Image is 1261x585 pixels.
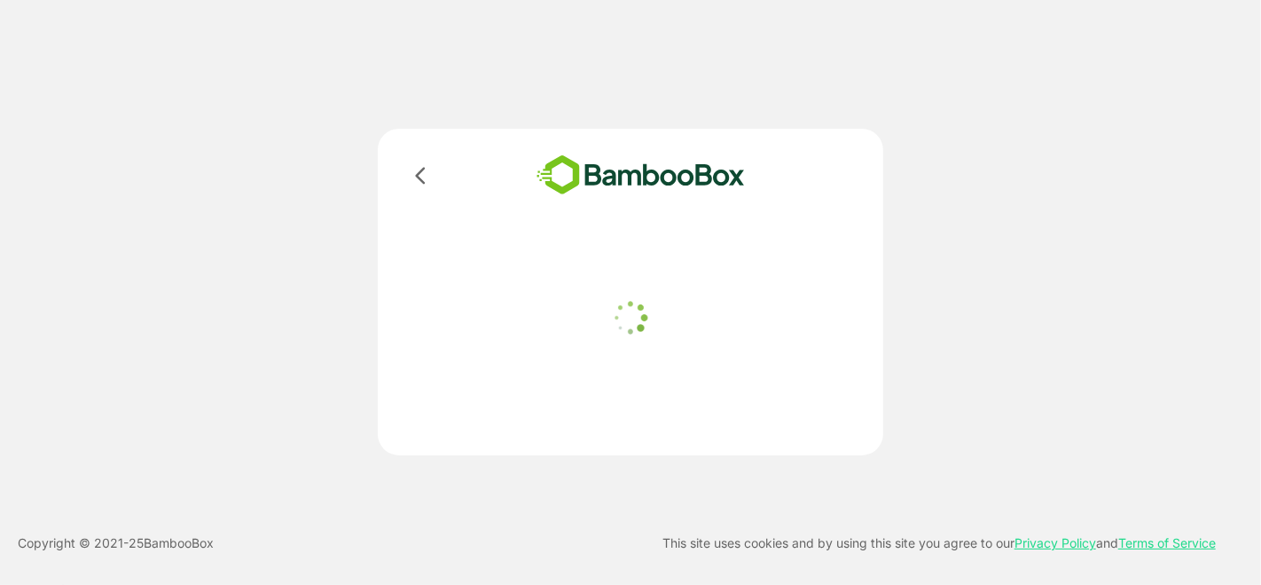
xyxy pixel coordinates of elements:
[18,533,214,554] p: Copyright © 2021- 25 BambooBox
[511,150,771,201] img: bamboobox
[1014,535,1096,550] a: Privacy Policy
[1118,535,1216,550] a: Terms of Service
[608,296,653,340] img: loader
[662,533,1216,554] p: This site uses cookies and by using this site you agree to our and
